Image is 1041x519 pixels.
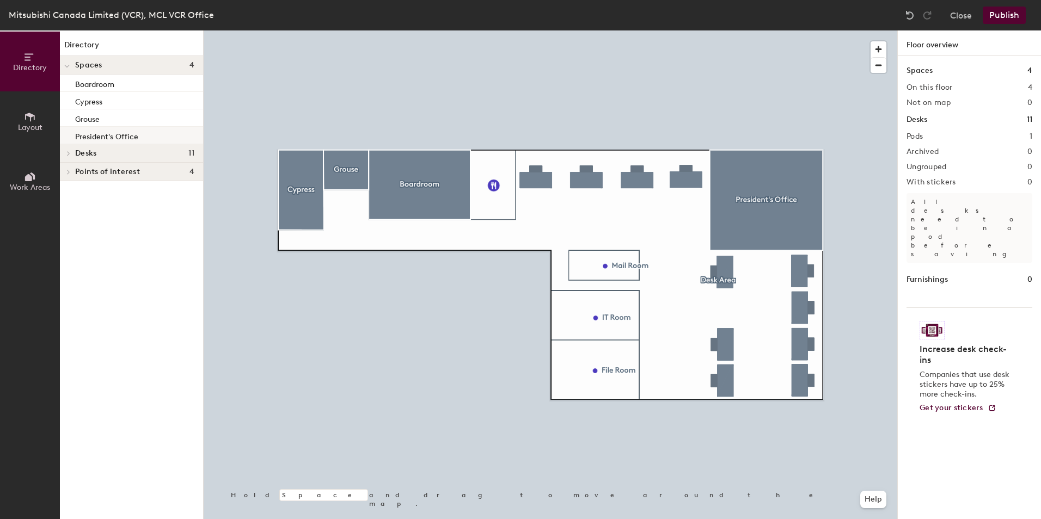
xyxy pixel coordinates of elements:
h2: Ungrouped [907,163,947,171]
h4: Increase desk check-ins [920,344,1013,366]
span: 4 [189,61,194,70]
h2: Archived [907,147,939,156]
span: 11 [188,149,194,158]
h1: Desks [907,114,927,126]
p: All desks need to be in a pod before saving [907,193,1032,263]
span: Work Areas [10,183,50,192]
span: 4 [189,168,194,176]
span: Spaces [75,61,102,70]
h1: 11 [1027,114,1032,126]
span: Get your stickers [920,403,983,412]
h1: Spaces [907,65,933,77]
h2: On this floor [907,83,953,92]
p: Grouse [75,112,100,124]
h2: 1 [1030,132,1032,141]
span: Desks [75,149,96,158]
h2: 0 [1027,163,1032,171]
span: Points of interest [75,168,140,176]
h1: Floor overview [898,30,1041,56]
p: Cypress [75,94,102,107]
h2: With stickers [907,178,956,187]
button: Publish [983,7,1026,24]
h2: Pods [907,132,923,141]
h1: Furnishings [907,274,948,286]
h1: 0 [1027,274,1032,286]
img: Redo [922,10,933,21]
p: Companies that use desk stickers have up to 25% more check-ins. [920,370,1013,399]
h2: 0 [1027,178,1032,187]
h2: 0 [1027,98,1032,107]
p: Boardroom [75,77,114,89]
button: Help [860,491,886,508]
h1: 4 [1027,65,1032,77]
p: President's Office [75,129,138,141]
h2: 4 [1028,83,1032,92]
img: Sticker logo [920,321,945,339]
h1: Directory [60,39,203,56]
a: Get your stickers [920,404,996,413]
h2: 0 [1027,147,1032,156]
span: Directory [13,63,47,72]
img: Undo [904,10,915,21]
button: Close [950,7,972,24]
div: Mitsubishi Canada Limited (VCR), MCL VCR Office [9,8,214,22]
h2: Not on map [907,98,951,107]
span: Layout [18,123,42,132]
